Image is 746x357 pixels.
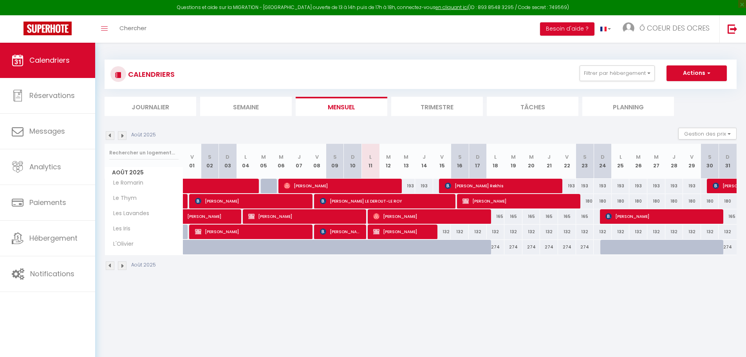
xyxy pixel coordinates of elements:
abbr: M [529,153,534,161]
div: 274 [540,240,558,254]
abbr: S [333,153,337,161]
th: 07 [290,144,308,179]
span: Messages [29,126,65,136]
th: 29 [683,144,701,179]
div: 132 [612,225,630,239]
th: 10 [344,144,362,179]
div: 165 [540,209,558,224]
div: 132 [433,225,451,239]
a: ... Ô COEUR DES OCRES [617,15,719,43]
abbr: M [261,153,266,161]
abbr: S [458,153,462,161]
abbr: J [298,153,301,161]
span: Analytics [29,162,61,172]
span: [PERSON_NAME] [195,194,309,208]
abbr: M [511,153,516,161]
div: 193 [576,179,594,193]
div: 132 [683,225,701,239]
div: 132 [594,225,612,239]
p: Août 2025 [131,131,156,139]
abbr: V [315,153,319,161]
div: 274 [504,240,522,254]
abbr: S [708,153,712,161]
abbr: V [190,153,194,161]
p: Août 2025 [131,261,156,269]
th: 25 [612,144,630,179]
th: 11 [361,144,379,179]
div: 274 [487,240,505,254]
h3: CALENDRIERS [126,65,175,83]
div: 193 [415,179,433,193]
div: 193 [558,179,576,193]
div: 165 [719,209,737,224]
li: Mensuel [296,97,387,116]
img: ... [623,22,634,34]
div: 132 [504,225,522,239]
input: Rechercher un logement... [109,146,179,160]
span: [PERSON_NAME] [195,224,309,239]
span: Paiements [29,198,66,207]
abbr: S [208,153,211,161]
div: 132 [469,225,487,239]
span: [PERSON_NAME] [373,209,487,224]
th: 05 [255,144,273,179]
a: en cliquant ici [435,4,468,11]
span: [PERSON_NAME] [373,224,433,239]
div: 165 [576,209,594,224]
th: 24 [594,144,612,179]
th: 09 [326,144,344,179]
div: 132 [576,225,594,239]
div: 180 [719,194,737,208]
a: Chercher [114,15,152,43]
span: Réservations [29,91,75,100]
th: 14 [415,144,433,179]
abbr: D [226,153,229,161]
span: Ô COEUR DES OCRES [639,23,710,33]
div: 193 [629,179,647,193]
button: Gestion des prix [678,128,737,140]
abbr: J [423,153,426,161]
abbr: J [672,153,676,161]
div: 132 [719,225,737,239]
div: 180 [683,194,701,208]
abbr: D [476,153,480,161]
div: 274 [719,240,737,254]
abbr: V [565,153,569,161]
abbr: M [386,153,391,161]
span: [PERSON_NAME] [462,194,576,208]
div: 132 [558,225,576,239]
span: Le Thym [106,194,139,203]
div: 193 [665,179,683,193]
div: 180 [665,194,683,208]
th: 13 [397,144,415,179]
div: 132 [665,225,683,239]
div: 165 [522,209,540,224]
span: L'Olivier [106,240,135,248]
th: 08 [308,144,326,179]
div: 274 [522,240,540,254]
abbr: S [583,153,587,161]
span: Les Iris [106,225,135,233]
th: 18 [487,144,505,179]
th: 06 [272,144,290,179]
th: 26 [629,144,647,179]
div: 132 [701,225,719,239]
th: 15 [433,144,451,179]
abbr: M [279,153,284,161]
th: 30 [701,144,719,179]
div: 180 [701,194,719,208]
span: [PERSON_NAME] [284,178,398,193]
span: Chercher [119,24,146,32]
abbr: D [726,153,730,161]
div: 165 [558,209,576,224]
th: 28 [665,144,683,179]
abbr: D [601,153,605,161]
span: Août 2025 [105,167,183,178]
th: 17 [469,144,487,179]
div: 132 [522,225,540,239]
span: [PERSON_NAME] [605,209,719,224]
span: [PERSON_NAME] [187,205,241,220]
div: 165 [487,209,505,224]
th: 02 [201,144,219,179]
div: 132 [487,225,505,239]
